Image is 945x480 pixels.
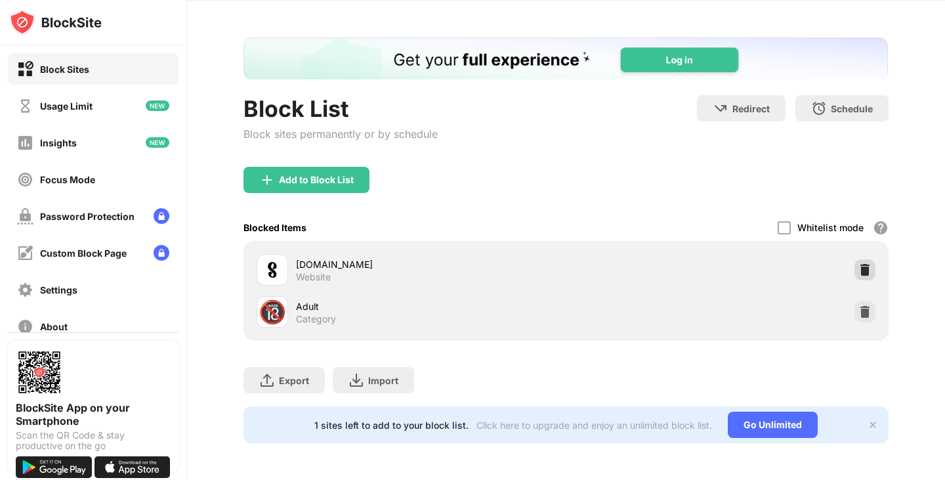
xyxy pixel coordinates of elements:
img: get-it-on-google-play.svg [16,456,92,478]
div: Schedule [831,103,873,114]
img: focus-off.svg [17,171,33,188]
div: Custom Block Page [40,248,127,259]
iframe: Banner [243,37,888,79]
div: BlockSite App on your Smartphone [16,401,171,427]
img: customize-block-page-off.svg [17,245,33,261]
img: about-off.svg [17,318,33,335]
div: Block List [243,95,438,122]
div: 1 sites left to add to your block list. [314,420,469,431]
img: logo-blocksite.svg [9,9,102,35]
div: Adult [296,299,566,313]
div: Block sites permanently or by schedule [243,127,438,141]
img: settings-off.svg [17,282,33,298]
img: insights-off.svg [17,135,33,151]
img: lock-menu.svg [154,208,169,224]
div: Import [368,375,398,386]
div: Whitelist mode [797,222,864,233]
div: [DOMAIN_NAME] [296,257,566,271]
div: Usage Limit [40,100,93,112]
img: download-on-the-app-store.svg [94,456,171,478]
img: time-usage-off.svg [17,98,33,114]
img: new-icon.svg [146,100,169,111]
img: new-icon.svg [146,137,169,148]
img: block-on.svg [17,61,33,77]
div: Focus Mode [40,174,95,185]
img: password-protection-off.svg [17,208,33,225]
div: Add to Block List [279,175,354,185]
img: x-button.svg [868,420,878,430]
div: Click here to upgrade and enjoy an unlimited block list. [476,420,712,431]
img: lock-menu.svg [154,245,169,261]
div: 🔞 [259,299,286,326]
div: Password Protection [40,211,135,222]
img: options-page-qr-code.png [16,349,63,396]
div: Category [296,313,336,325]
div: Website [296,271,331,283]
div: Go Unlimited [728,412,818,438]
div: Export [279,375,309,386]
img: favicons [264,262,280,278]
div: Redirect [732,103,770,114]
div: Blocked Items [243,222,306,233]
div: Scan the QR Code & stay productive on the go [16,430,171,451]
div: Settings [40,284,77,295]
div: Insights [40,137,77,148]
div: About [40,321,68,332]
div: Block Sites [40,64,89,75]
